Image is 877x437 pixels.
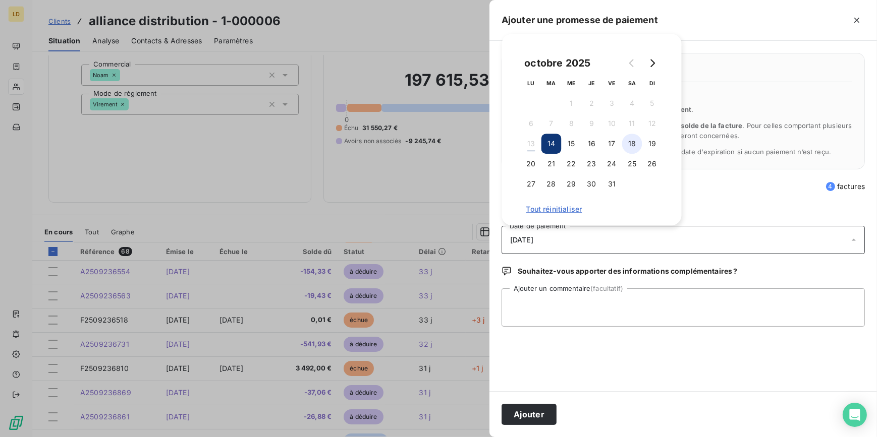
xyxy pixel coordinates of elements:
[541,73,562,93] th: mardi
[642,73,663,93] th: dimanche
[541,154,562,174] button: 21
[642,134,663,154] button: 19
[602,93,622,113] button: 3
[602,134,622,154] button: 17
[526,205,657,213] span: Tout réinitialiser
[562,154,582,174] button: 22
[843,403,867,427] div: Open Intercom Messenger
[521,113,541,134] button: 6
[622,53,642,73] button: Go to previous month
[502,13,658,27] h5: Ajouter une promesse de paiement
[502,404,557,425] button: Ajouter
[602,113,622,134] button: 10
[622,113,642,134] button: 11
[562,73,582,93] th: mercredi
[602,174,622,194] button: 31
[521,134,541,154] button: 13
[562,93,582,113] button: 1
[642,154,663,174] button: 26
[582,134,602,154] button: 16
[602,73,622,93] th: vendredi
[562,174,582,194] button: 29
[602,154,622,174] button: 24
[582,113,602,134] button: 9
[826,182,835,191] span: 4
[642,93,663,113] button: 5
[826,181,865,192] span: factures
[622,73,642,93] th: samedi
[521,154,541,174] button: 20
[582,73,602,93] th: jeudi
[541,174,562,194] button: 28
[622,134,642,154] button: 18
[510,236,533,244] span: [DATE]
[541,134,562,154] button: 14
[521,174,541,194] button: 27
[582,93,602,113] button: 2
[521,73,541,93] th: lundi
[642,53,663,73] button: Go to next month
[622,93,642,113] button: 4
[582,174,602,194] button: 30
[526,121,852,140] span: La promesse de paiement couvre . Pour celles comportant plusieurs échéances, seules les échéances...
[634,121,743,130] span: l’ensemble du solde de la facture
[582,154,602,174] button: 23
[642,113,663,134] button: 12
[521,55,594,71] div: octobre 2025
[518,266,738,276] span: Souhaitez-vous apporter des informations complémentaires ?
[541,113,562,134] button: 7
[562,134,582,154] button: 15
[622,154,642,174] button: 25
[562,113,582,134] button: 8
